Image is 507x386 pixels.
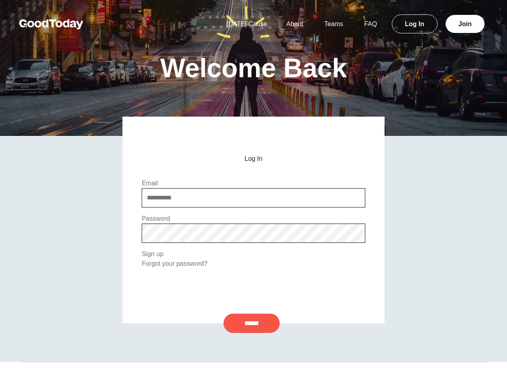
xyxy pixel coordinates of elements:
[217,21,277,27] a: [DATE] Cause
[392,14,438,33] a: Log In
[142,155,365,162] h2: Log In
[277,21,313,27] a: About
[142,260,208,267] a: Forgot your password?
[142,215,170,222] label: Password
[315,21,353,27] a: Teams
[142,180,158,187] label: Email
[19,19,83,29] img: GoodToday
[142,250,163,257] a: Sign up
[160,55,347,81] h1: Welcome Back
[446,15,485,33] a: Join
[354,21,387,27] a: FAQ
